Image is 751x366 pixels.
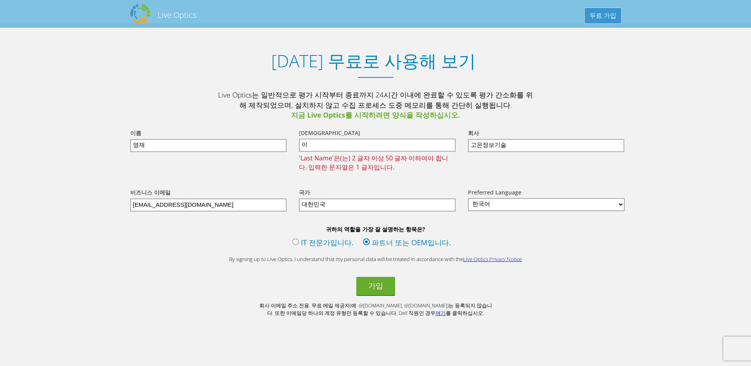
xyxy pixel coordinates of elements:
label: 국가 [299,189,310,198]
input: Start typing to search for a country [299,198,456,212]
a: 여기 [435,309,446,316]
p: By signing up to Live Optics, I understand that my personal data will be treated in accordance wi... [217,255,534,263]
a: Live Optics Privacy Notice [463,255,522,263]
h1: [DATE] 무료로 사용해 보기 [122,51,625,71]
label: 비즈니스 이메일 [130,189,171,198]
label: 이름 [130,129,141,139]
label: 파트너 또는 OEM입니다. [363,237,451,250]
b: 귀하의 역할을 가장 잘 설명하는 항목은? [122,225,629,233]
label: [DEMOGRAPHIC_DATA] [299,129,360,139]
p: 회사 이메일 주소 전용. 무료 메일 제공자(예: @[DOMAIN_NAME], @[DOMAIN_NAME])는 등록되지 않습니다. 또한 이메일당 하나의 계정 유형만 등록할 수 있... [257,302,494,316]
span: 'Last Name'은(는) 2 글자 이상 50 글자 이하여야 합니다. 입력한 문자열은 1 글자입니다. [299,154,452,172]
a: 무료 가입 [585,8,621,23]
h2: Live Optics [158,10,196,20]
p: Live Optics는 일반적으로 평가 시작부터 종료까지 24시간 이내에 완료할 수 있도록 평가 간소화를 위해 제작되었으며, 설치하지 않고 수집 프로세스 도중 메모리를 통해 ... [217,90,534,120]
img: Dell Dpack [130,4,150,24]
label: 회사 [468,129,479,139]
button: 가입 [356,277,395,296]
label: Preferred Language [468,189,521,198]
span: 지금 Live Optics를 시작하려면 양식을 작성하십시오. [217,110,534,120]
label: IT 전문가입니다. [292,237,354,250]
